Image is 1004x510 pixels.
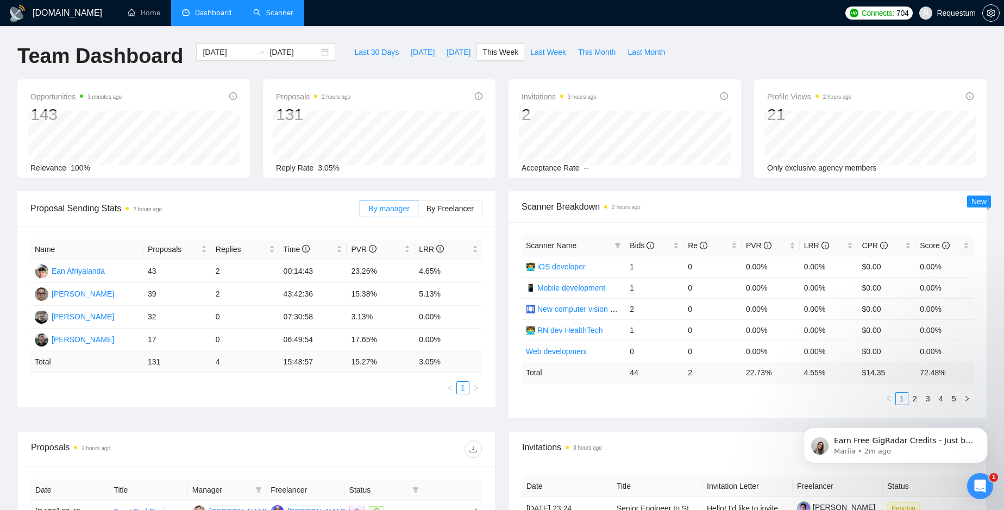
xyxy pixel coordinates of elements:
[625,341,683,362] td: 0
[482,46,518,58] span: This Week
[35,310,48,324] img: VL
[683,256,742,277] td: 0
[800,319,858,341] td: 0.00%
[922,393,934,405] a: 3
[908,392,921,405] li: 2
[742,277,800,298] td: 0.00%
[882,392,895,405] li: Previous Page
[683,319,742,341] td: 0
[614,242,621,249] span: filter
[279,260,347,283] td: 00:14:43
[216,243,267,255] span: Replies
[211,306,279,329] td: 0
[934,392,947,405] li: 4
[742,319,800,341] td: 0.00%
[612,204,641,210] time: 2 hours ago
[627,46,665,58] span: Last Month
[522,476,612,497] th: Date
[128,8,160,17] a: homeHome
[347,306,415,329] td: 3.13%
[256,48,265,56] span: to
[412,487,419,493] span: filter
[688,241,707,250] span: Re
[109,480,187,501] th: Title
[457,382,469,394] a: 1
[133,206,162,212] time: 2 hours ago
[821,242,829,249] span: info-circle
[473,385,479,391] span: right
[266,480,344,501] th: Freelancer
[886,395,892,402] span: left
[742,298,800,319] td: 0.00%
[269,46,319,58] input: End date
[253,8,293,17] a: searchScanner
[983,9,999,17] span: setting
[915,298,974,319] td: 0.00%
[30,90,122,103] span: Opportunities
[279,351,347,373] td: 15:48:57
[211,329,279,351] td: 0
[800,298,858,319] td: 0.00%
[702,476,793,497] th: Invitation Letter
[989,473,998,482] span: 1
[966,92,974,100] span: info-circle
[369,245,376,253] span: info-circle
[625,298,683,319] td: 2
[530,46,566,58] span: Last Week
[568,94,597,100] time: 3 hours ago
[964,395,970,402] span: right
[857,256,915,277] td: $0.00
[522,362,625,383] td: Total
[647,242,654,249] span: info-circle
[347,329,415,351] td: 17.65%
[35,335,114,343] a: AS[PERSON_NAME]
[584,163,589,172] span: --
[351,245,376,254] span: PVR
[804,241,829,250] span: LRR
[35,333,48,347] img: AS
[143,283,211,306] td: 39
[982,9,1000,17] a: setting
[47,32,187,299] span: Earn Free GigRadar Credits - Just by Sharing Your Story! 💬 Want more credits for sending proposal...
[578,46,616,58] span: This Month
[625,256,683,277] td: 1
[572,43,622,61] button: This Month
[882,392,895,405] button: left
[573,445,602,451] time: 3 hours ago
[967,473,993,499] iframe: Intercom live chat
[188,480,266,501] th: Manager
[349,484,408,496] span: Status
[31,440,256,458] div: Proposals
[857,362,915,383] td: $ 14.35
[526,326,603,335] a: 👨‍💻 RN dev HealthTech
[948,393,960,405] a: 5
[279,329,347,351] td: 06:49:54
[961,392,974,405] button: right
[880,242,888,249] span: info-circle
[31,480,109,501] th: Date
[767,163,877,172] span: Only exclusive agency members
[742,341,800,362] td: 0.00%
[30,163,66,172] span: Relevance
[415,283,482,306] td: 5.13%
[800,362,858,383] td: 4.55 %
[823,94,852,100] time: 2 hours ago
[447,46,470,58] span: [DATE]
[30,351,143,373] td: Total
[746,241,771,250] span: PVR
[915,319,974,341] td: 0.00%
[942,242,950,249] span: info-circle
[857,319,915,341] td: $0.00
[612,476,702,497] th: Title
[143,239,211,260] th: Proposals
[276,90,350,103] span: Proposals
[9,5,26,22] img: logo
[279,283,347,306] td: 43:42:36
[415,306,482,329] td: 0.00%
[683,277,742,298] td: 0
[443,381,456,394] button: left
[182,9,190,16] span: dashboard
[526,241,576,250] span: Scanner Name
[276,163,313,172] span: Reply Rate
